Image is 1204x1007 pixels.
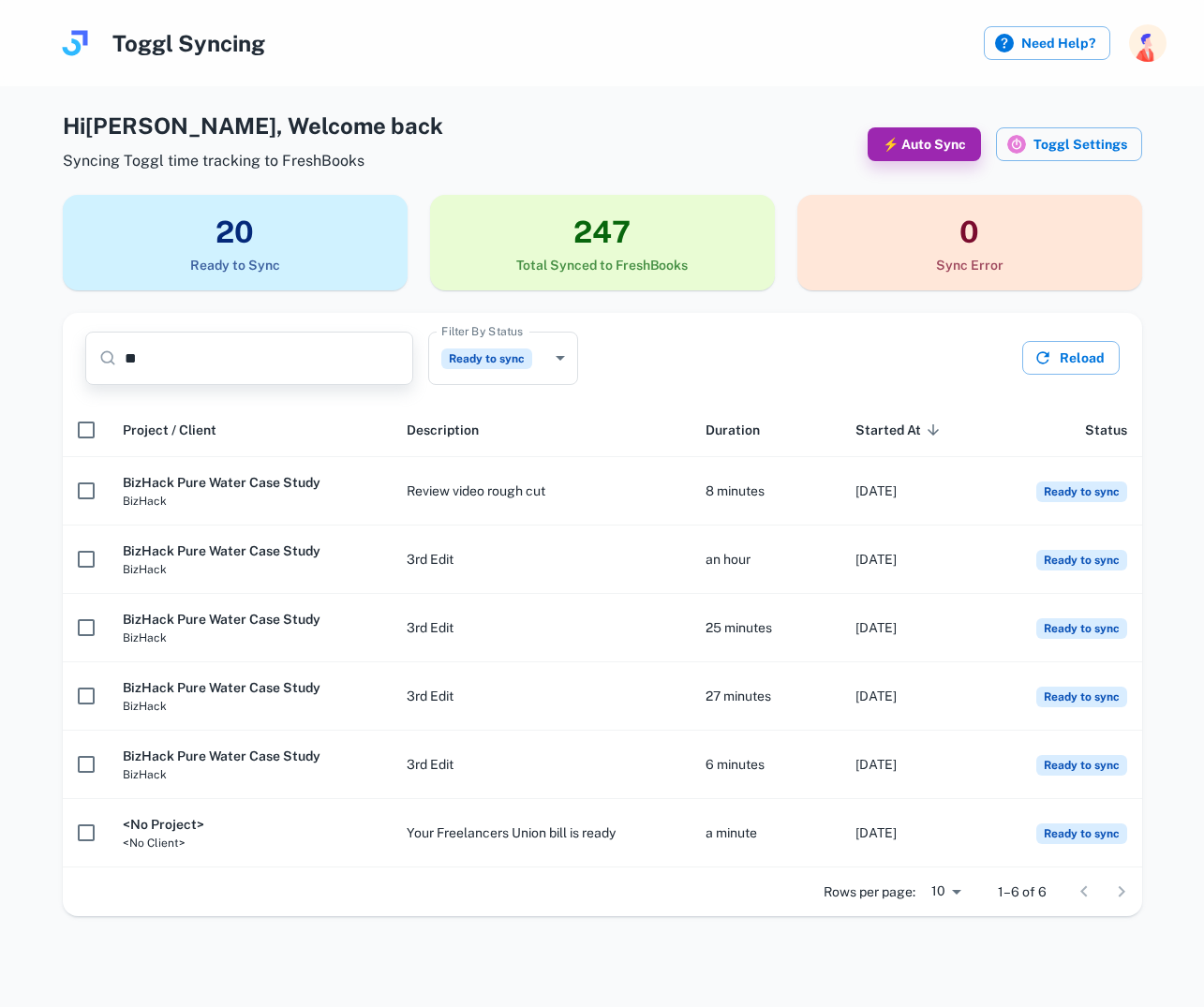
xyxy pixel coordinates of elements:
img: photoURL [1129,24,1167,62]
td: [DATE] [840,594,990,662]
h3: 247 [430,210,775,255]
h6: <No Project> [123,814,378,835]
h3: 0 [797,210,1142,255]
h4: Toggl Syncing [112,26,265,60]
span: BizHack [123,766,378,783]
td: [DATE] [840,526,990,594]
span: Project / Client [123,419,216,441]
p: 1–6 of 6 [998,881,1047,902]
h6: Total Synced to FreshBooks [430,255,775,275]
div: Ready to sync [428,332,578,385]
span: Status [1085,419,1127,441]
span: BizHack [123,629,378,646]
span: Duration [706,419,760,441]
label: Need Help? [984,26,1110,60]
span: Ready to sync [441,348,532,369]
div: scrollable content [63,403,1142,867]
td: Review video rough cut [392,457,691,526]
p: Rows per page: [824,881,915,902]
td: [DATE] [840,799,990,867]
h6: BizHack Pure Water Case Study [123,472,378,493]
button: Toggl iconToggl Settings [996,127,1142,161]
td: 6 minutes [691,731,840,799]
td: 3rd Edit [392,526,691,594]
td: [DATE] [840,662,990,731]
img: Toggl icon [1007,135,1026,154]
span: Ready to sync [1036,755,1127,776]
span: Ready to sync [1036,823,1127,844]
h6: BizHack Pure Water Case Study [123,677,378,698]
h6: BizHack Pure Water Case Study [123,609,378,629]
td: [DATE] [840,457,990,526]
td: Your Freelancers Union bill is ready [392,799,691,867]
td: 8 minutes [691,457,840,526]
span: Ready to sync [1036,481,1127,502]
td: 25 minutes [691,594,840,662]
td: 3rd Edit [392,662,691,731]
button: Reload [1022,341,1120,375]
span: Started At [855,419,945,441]
span: BizHack [123,493,378,510]
td: 3rd Edit [392,594,691,662]
span: Ready to sync [1036,687,1127,707]
span: BizHack [123,561,378,578]
span: Ready to sync [1036,550,1127,570]
span: <No Client> [123,835,378,852]
button: ⚡ Auto Sync [868,127,981,161]
td: an hour [691,526,840,594]
h6: BizHack Pure Water Case Study [123,746,378,766]
span: Description [407,419,479,441]
div: 10 [923,878,968,905]
h4: Hi [PERSON_NAME] , Welcome back [63,109,443,142]
span: BizHack [123,698,378,715]
h6: Ready to Sync [63,255,408,275]
span: Syncing Toggl time tracking to FreshBooks [63,150,443,172]
td: a minute [691,799,840,867]
label: Filter By Status [441,323,523,339]
h3: 20 [63,210,408,255]
td: 3rd Edit [392,731,691,799]
span: Ready to sync [1036,618,1127,639]
td: [DATE] [840,731,990,799]
h6: BizHack Pure Water Case Study [123,541,378,561]
img: logo.svg [56,24,94,62]
td: 27 minutes [691,662,840,731]
h6: Sync Error [797,255,1142,275]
